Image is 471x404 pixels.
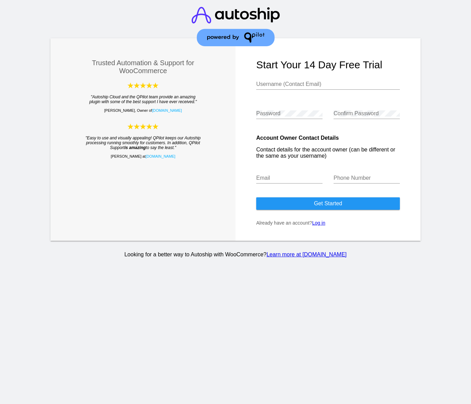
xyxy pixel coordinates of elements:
[71,154,215,158] p: [PERSON_NAME] at
[71,59,215,75] h3: Trusted Automation & Support for WooCommerce
[49,252,422,258] p: Looking for a better way to Autoship with WooCommerce?
[152,108,182,112] a: [DOMAIN_NAME]
[85,136,201,150] blockquote: "Easy to use and visually appealing! QPilot keeps our Autoship processing running smoothly for cu...
[127,82,158,89] img: Autoship Cloud powered by QPilot
[256,81,400,87] input: Username (Contact Email)
[312,220,325,226] a: Log in
[124,145,145,150] strong: is amazing
[71,108,215,112] p: [PERSON_NAME], Owner of
[256,59,400,71] h1: Start your 14 day free trial
[256,220,400,226] p: Already have an account?
[256,147,400,159] p: Contact details for the account owner (can be different or the same as your username)
[127,123,158,130] img: Autoship Cloud powered by QPilot
[145,154,175,158] a: [DOMAIN_NAME]
[256,135,339,141] strong: Account Owner Contact Details
[85,95,201,104] blockquote: "Autoship Cloud and the QPilot team provide an amazing plugin with some of the best support I hav...
[314,200,342,206] span: Get started
[267,252,347,257] a: Learn more at [DOMAIN_NAME]
[256,175,323,181] input: Email
[334,175,400,181] input: Phone Number
[256,197,400,210] button: Get started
